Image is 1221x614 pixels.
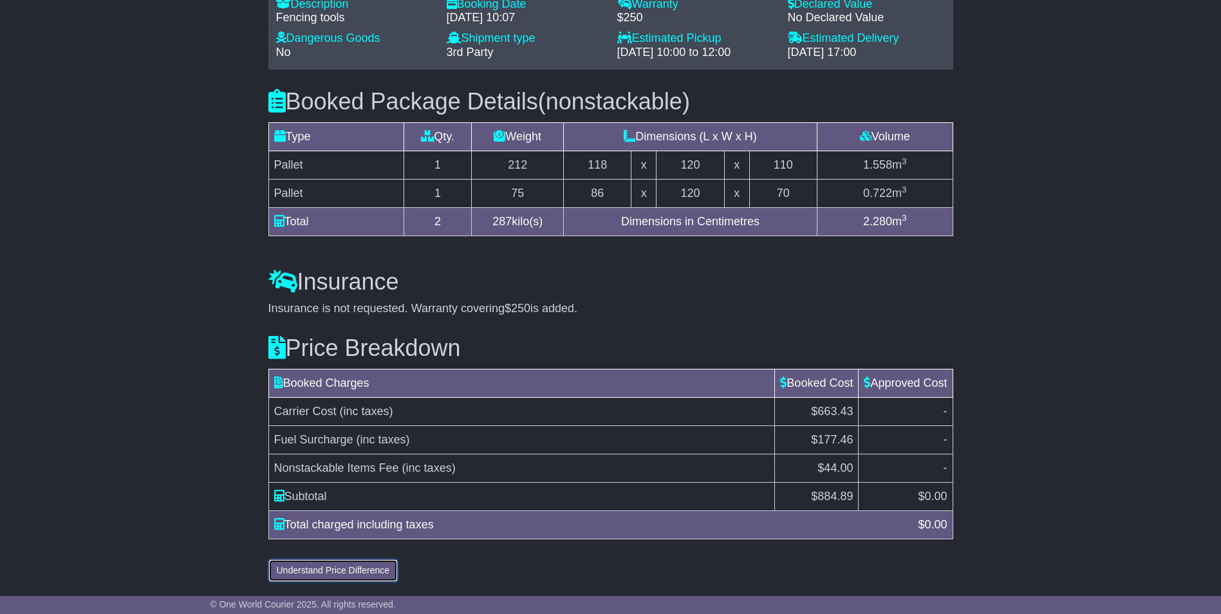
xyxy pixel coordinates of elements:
span: 1.558 [863,158,892,171]
div: $ [911,516,953,534]
span: 0.00 [924,518,947,531]
td: 212 [472,151,564,179]
td: Volume [817,122,953,151]
div: Total charged including taxes [268,516,912,534]
button: Understand Price Difference [268,559,398,582]
td: Pallet [268,151,404,179]
span: Fuel Surcharge [274,433,353,446]
span: $177.46 [811,433,853,446]
span: $44.00 [817,461,853,474]
div: Estimated Delivery [788,32,946,46]
td: Dimensions (L x W x H) [564,122,817,151]
span: No [276,46,291,59]
h3: Booked Package Details [268,89,953,115]
span: (inc taxes) [357,433,410,446]
td: m [817,207,953,236]
span: $663.43 [811,405,853,418]
span: 884.89 [817,490,853,503]
td: x [631,179,657,207]
td: 120 [657,151,724,179]
td: m [817,179,953,207]
td: 110 [749,151,817,179]
div: No Declared Value [788,11,946,25]
td: 120 [657,179,724,207]
td: 1 [404,151,471,179]
td: $ [775,482,859,510]
span: - [944,405,947,418]
td: Dimensions in Centimetres [564,207,817,236]
span: Carrier Cost [274,405,337,418]
sup: 3 [902,185,907,194]
td: 1 [404,179,471,207]
td: $ [859,482,953,510]
span: 2.280 [863,215,892,228]
span: Nonstackable Items Fee [274,461,399,474]
span: (nonstackable) [538,88,690,115]
div: Shipment type [447,32,604,46]
td: 70 [749,179,817,207]
span: $250 [505,302,530,315]
span: (inc taxes) [402,461,456,474]
td: Subtotal [268,482,775,510]
td: Booked Charges [268,369,775,397]
sup: 3 [902,156,907,166]
td: Qty. [404,122,471,151]
div: [DATE] 10:00 to 12:00 [617,46,775,60]
span: - [944,461,947,474]
td: kilo(s) [472,207,564,236]
div: Estimated Pickup [617,32,775,46]
td: Type [268,122,404,151]
div: $250 [617,11,775,25]
td: m [817,151,953,179]
td: Approved Cost [859,369,953,397]
div: Fencing tools [276,11,434,25]
span: 0.722 [863,187,892,200]
sup: 3 [902,213,907,223]
span: 287 [492,215,512,228]
td: 118 [564,151,631,179]
td: 86 [564,179,631,207]
span: (inc taxes) [340,405,393,418]
td: Booked Cost [775,369,859,397]
div: [DATE] 10:07 [447,11,604,25]
td: x [724,151,749,179]
div: Dangerous Goods [276,32,434,46]
td: Total [268,207,404,236]
td: x [724,179,749,207]
td: x [631,151,657,179]
td: 75 [472,179,564,207]
span: © One World Courier 2025. All rights reserved. [210,599,396,609]
td: Weight [472,122,564,151]
h3: Price Breakdown [268,335,953,361]
td: Pallet [268,179,404,207]
div: [DATE] 17:00 [788,46,946,60]
span: - [944,433,947,446]
div: Insurance is not requested. Warranty covering is added. [268,302,953,316]
td: 2 [404,207,471,236]
span: 3rd Party [447,46,494,59]
span: 0.00 [924,490,947,503]
h3: Insurance [268,269,953,295]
